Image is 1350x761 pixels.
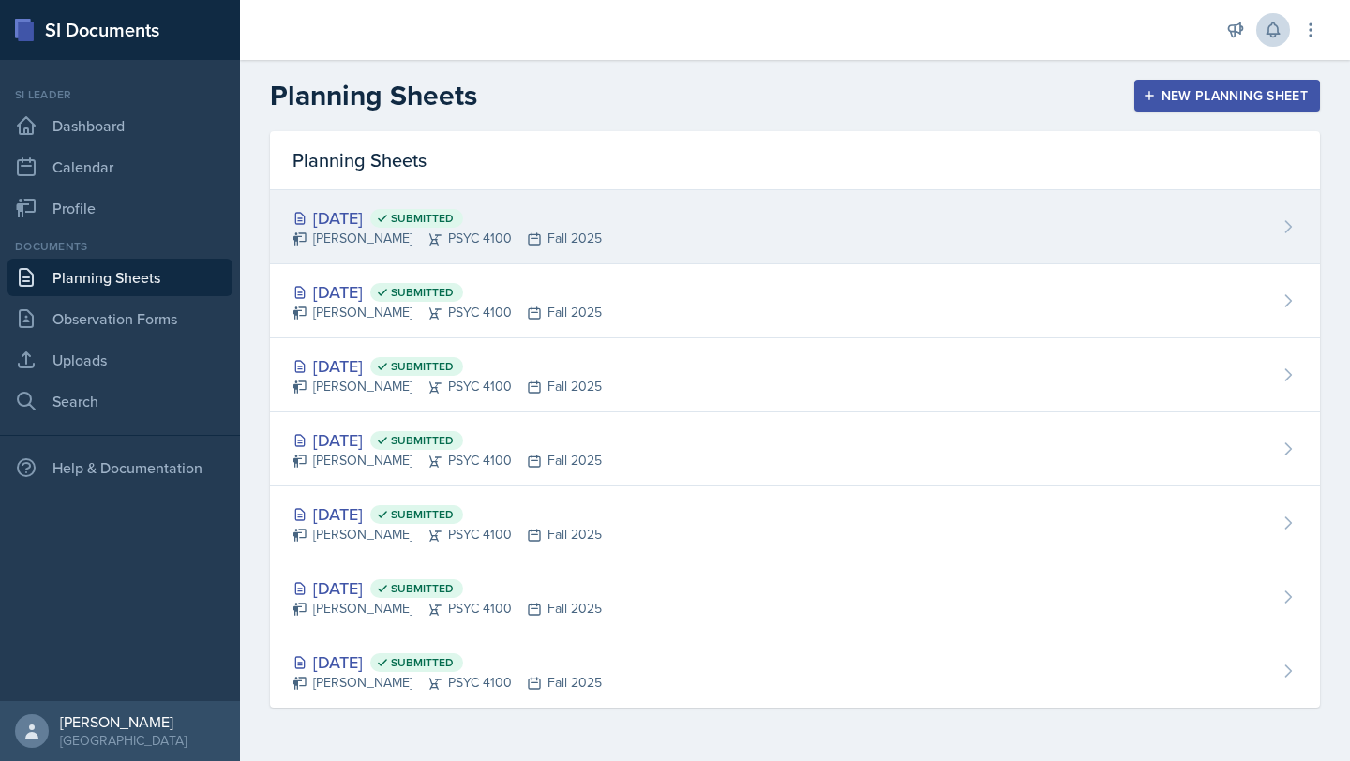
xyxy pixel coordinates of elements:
[292,229,602,248] div: [PERSON_NAME] PSYC 4100 Fall 2025
[270,634,1320,708] a: [DATE] Submitted [PERSON_NAME]PSYC 4100Fall 2025
[60,731,187,750] div: [GEOGRAPHIC_DATA]
[391,507,454,522] span: Submitted
[7,259,232,296] a: Planning Sheets
[292,649,602,675] div: [DATE]
[270,412,1320,486] a: [DATE] Submitted [PERSON_NAME]PSYC 4100Fall 2025
[292,575,602,601] div: [DATE]
[270,190,1320,264] a: [DATE] Submitted [PERSON_NAME]PSYC 4100Fall 2025
[292,279,602,305] div: [DATE]
[7,238,232,255] div: Documents
[7,107,232,144] a: Dashboard
[292,599,602,619] div: [PERSON_NAME] PSYC 4100 Fall 2025
[7,449,232,486] div: Help & Documentation
[7,300,232,337] a: Observation Forms
[391,359,454,374] span: Submitted
[292,451,602,470] div: [PERSON_NAME] PSYC 4100 Fall 2025
[391,285,454,300] span: Submitted
[7,148,232,186] a: Calendar
[270,560,1320,634] a: [DATE] Submitted [PERSON_NAME]PSYC 4100Fall 2025
[391,655,454,670] span: Submitted
[292,525,602,545] div: [PERSON_NAME] PSYC 4100 Fall 2025
[1134,80,1320,112] button: New Planning Sheet
[7,341,232,379] a: Uploads
[270,264,1320,338] a: [DATE] Submitted [PERSON_NAME]PSYC 4100Fall 2025
[391,433,454,448] span: Submitted
[292,353,602,379] div: [DATE]
[292,205,602,231] div: [DATE]
[7,382,232,420] a: Search
[270,338,1320,412] a: [DATE] Submitted [PERSON_NAME]PSYC 4100Fall 2025
[60,712,187,731] div: [PERSON_NAME]
[270,486,1320,560] a: [DATE] Submitted [PERSON_NAME]PSYC 4100Fall 2025
[292,673,602,693] div: [PERSON_NAME] PSYC 4100 Fall 2025
[391,211,454,226] span: Submitted
[292,427,602,453] div: [DATE]
[270,131,1320,190] div: Planning Sheets
[391,581,454,596] span: Submitted
[7,86,232,103] div: Si leader
[292,303,602,322] div: [PERSON_NAME] PSYC 4100 Fall 2025
[292,501,602,527] div: [DATE]
[1147,88,1308,103] div: New Planning Sheet
[292,377,602,396] div: [PERSON_NAME] PSYC 4100 Fall 2025
[270,79,477,112] h2: Planning Sheets
[7,189,232,227] a: Profile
